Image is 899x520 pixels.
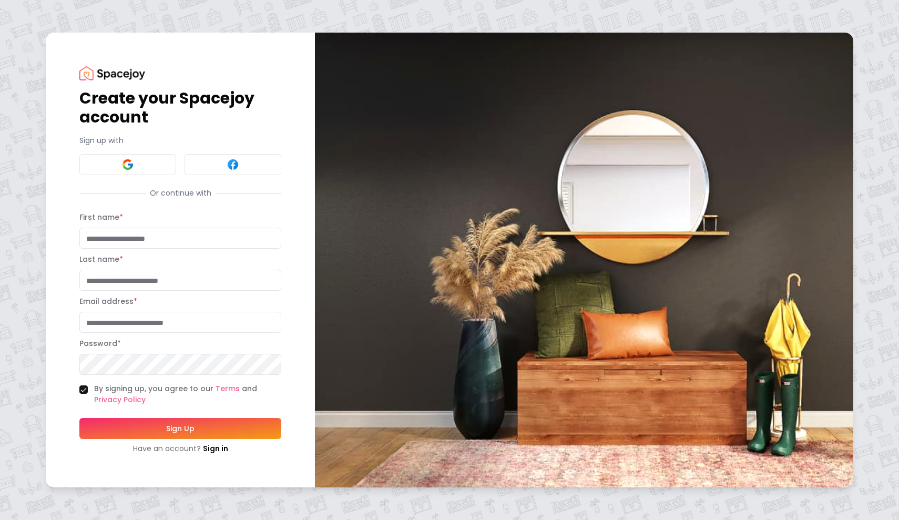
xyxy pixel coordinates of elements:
button: Sign Up [79,418,281,439]
label: Last name [79,254,123,264]
img: Spacejoy Logo [79,66,145,80]
h1: Create your Spacejoy account [79,89,281,127]
span: Or continue with [146,188,216,198]
p: Sign up with [79,135,281,146]
label: Email address [79,296,137,307]
a: Privacy Policy [94,394,146,405]
label: First name [79,212,123,222]
div: Have an account? [79,443,281,454]
label: Password [79,338,121,349]
img: Facebook signin [227,158,239,171]
label: By signing up, you agree to our and [94,383,281,405]
img: Google signin [121,158,134,171]
img: banner [315,33,853,487]
a: Terms [216,383,240,394]
a: Sign in [203,443,228,454]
